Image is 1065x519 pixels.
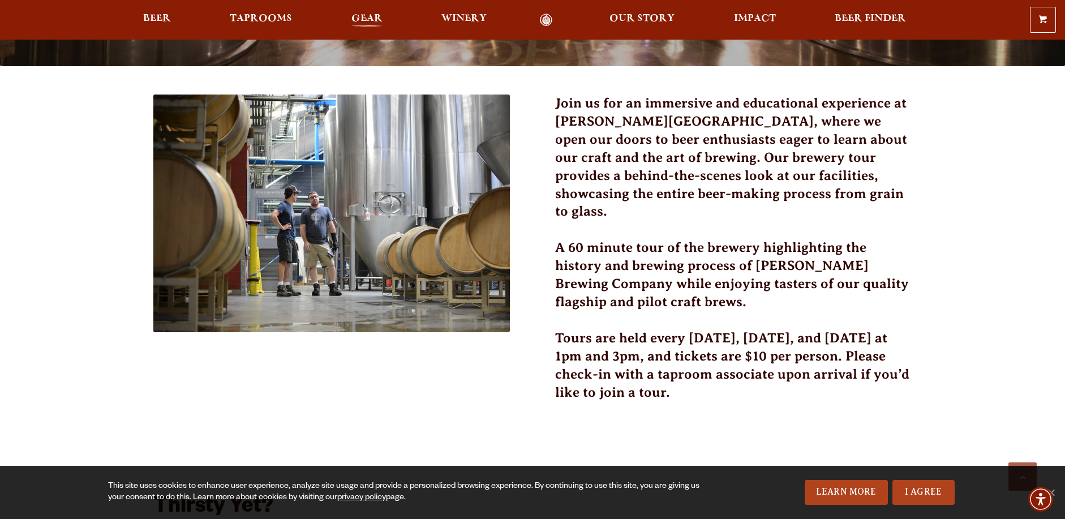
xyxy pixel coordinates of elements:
span: Beer [143,14,171,23]
a: Our Story [602,14,682,27]
span: Our Story [609,14,675,23]
a: Gear [344,14,390,27]
span: Impact [734,14,776,23]
a: Learn More [805,480,888,505]
div: Accessibility Menu [1028,487,1053,512]
span: Winery [441,14,487,23]
a: Winery [434,14,494,27]
div: This site uses cookies to enhance user experience, analyze site usage and provide a personalized ... [108,481,713,504]
h3: Tours are held every [DATE], [DATE], and [DATE] at 1pm and 3pm, and tickets are $10 per person. P... [555,329,912,415]
a: Beer [136,14,178,27]
a: I Agree [892,480,955,505]
a: privacy policy [337,494,386,503]
h3: Join us for an immersive and educational experience at [PERSON_NAME][GEOGRAPHIC_DATA], where we o... [555,95,912,234]
a: Beer Finder [827,14,913,27]
a: Odell Home [525,14,567,27]
span: Gear [351,14,383,23]
a: Impact [727,14,783,27]
a: Taprooms [222,14,299,27]
a: Scroll to top [1008,462,1037,491]
h3: A 60 minute tour of the brewery highlighting the history and brewing process of [PERSON_NAME] Bre... [555,239,912,325]
span: Beer Finder [835,14,906,23]
img: 51296704916_1a94a6d996_c [153,95,510,332]
span: Taprooms [230,14,292,23]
